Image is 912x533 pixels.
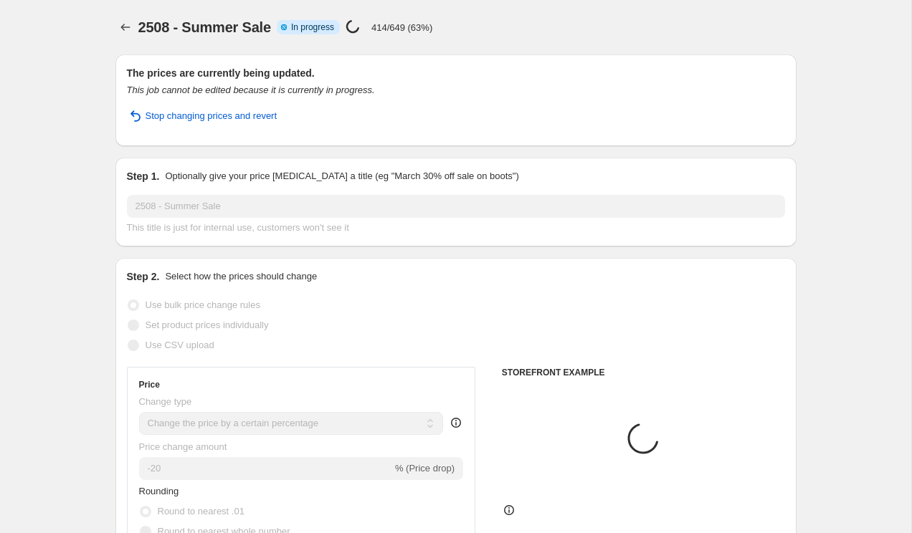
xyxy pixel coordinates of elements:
span: % (Price drop) [395,463,455,474]
h2: The prices are currently being updated. [127,66,785,80]
span: Set product prices individually [146,320,269,330]
button: Price change jobs [115,17,136,37]
span: This title is just for internal use, customers won't see it [127,222,349,233]
p: 414/649 (63%) [371,22,432,33]
p: Select how the prices should change [165,269,317,284]
p: Optionally give your price [MEDICAL_DATA] a title (eg "March 30% off sale on boots") [165,169,518,183]
h2: Step 2. [127,269,160,284]
span: Stop changing prices and revert [146,109,277,123]
i: This job cannot be edited because it is currently in progress. [127,85,375,95]
input: -15 [139,457,392,480]
span: In progress [291,21,334,33]
span: Rounding [139,486,179,496]
div: help [449,416,463,430]
span: Price change amount [139,441,227,452]
input: 30% off holiday sale [127,195,785,218]
span: Use bulk price change rules [146,299,260,310]
span: Use CSV upload [146,340,214,350]
span: Round to nearest .01 [158,506,244,517]
h2: Step 1. [127,169,160,183]
h6: STOREFRONT EXAMPLE [502,367,785,378]
span: Change type [139,396,192,407]
button: Stop changing prices and revert [118,105,286,128]
span: 2508 - Summer Sale [138,19,271,35]
h3: Price [139,379,160,390]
